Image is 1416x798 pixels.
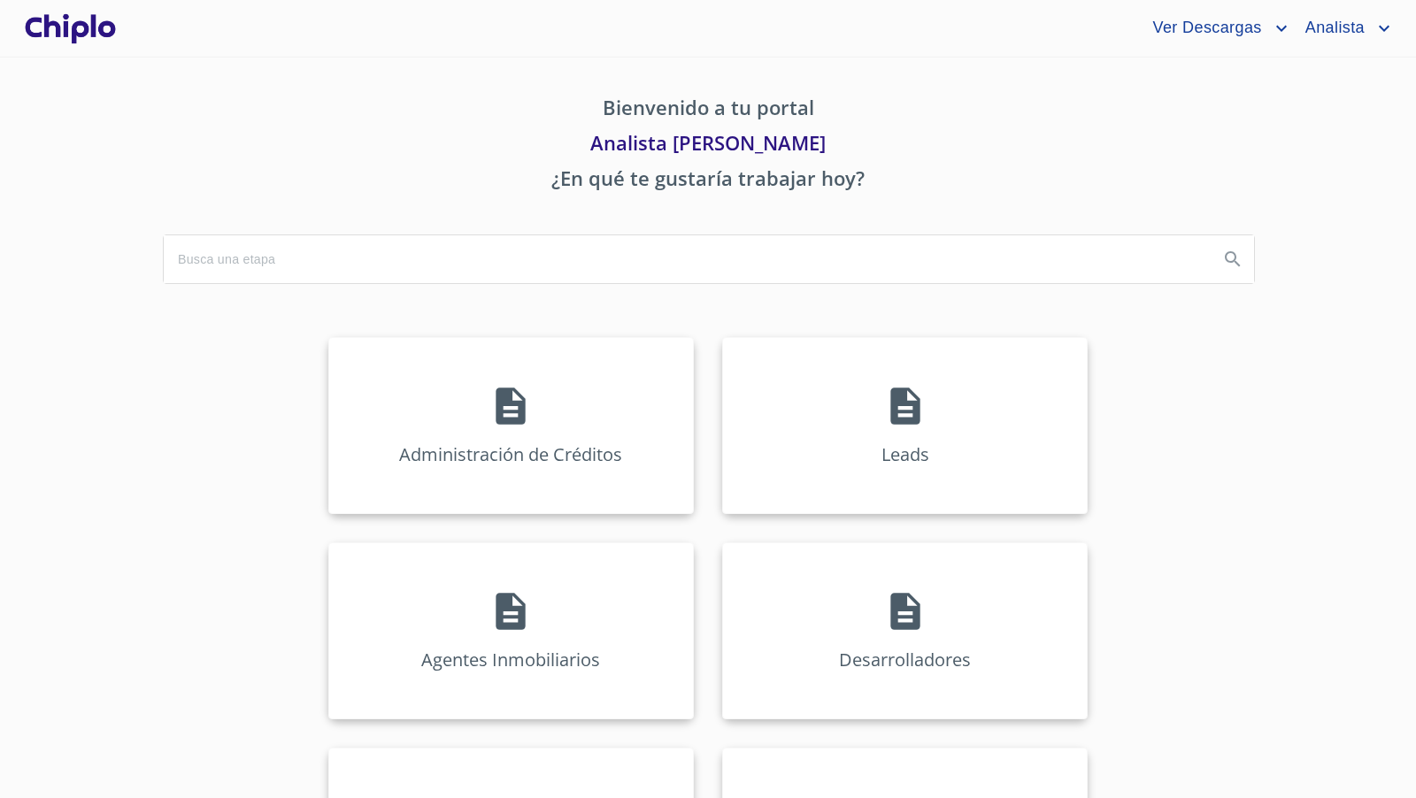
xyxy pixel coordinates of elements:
[1292,14,1374,42] span: Analista
[1292,14,1395,42] button: account of current user
[1139,14,1270,42] span: Ver Descargas
[839,648,971,671] p: Desarrolladores
[399,442,622,466] p: Administración de Créditos
[163,128,1253,164] p: Analista [PERSON_NAME]
[881,442,929,466] p: Leads
[164,235,1204,283] input: search
[1212,238,1254,280] button: Search
[1139,14,1291,42] button: account of current user
[163,93,1253,128] p: Bienvenido a tu portal
[163,164,1253,199] p: ¿En qué te gustaría trabajar hoy?
[421,648,600,671] p: Agentes Inmobiliarios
